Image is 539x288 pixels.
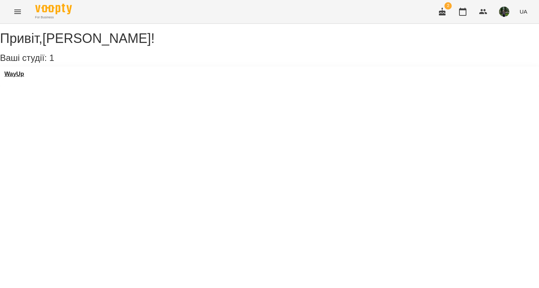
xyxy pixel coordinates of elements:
span: 2 [444,2,452,10]
span: UA [520,8,527,15]
span: For Business [35,15,72,20]
span: 1 [49,53,54,63]
button: Menu [9,3,26,21]
button: UA [517,5,530,18]
img: 295700936d15feefccb57b2eaa6bd343.jpg [499,7,509,17]
img: Voopty Logo [35,4,72,14]
a: WayUp [4,71,24,77]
